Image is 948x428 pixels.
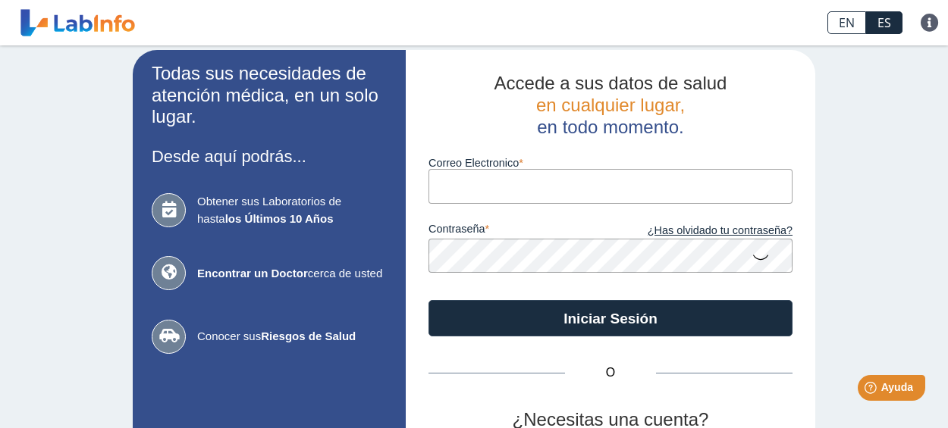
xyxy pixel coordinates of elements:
span: O [565,364,656,382]
a: ES [866,11,902,34]
h2: Todas sus necesidades de atención médica, en un solo lugar. [152,63,387,128]
b: Riesgos de Salud [261,330,356,342]
span: en cualquier lugar, [536,95,685,115]
span: cerca de usted [197,265,387,283]
label: contraseña [428,223,611,239]
span: Accede a sus datos de salud [494,73,727,93]
iframe: Help widget launcher [813,369,931,411]
span: Conocer sus [197,328,387,345]
b: Encontrar un Doctor [197,267,308,280]
span: Obtener sus Laboratorios de hasta [197,193,387,227]
h3: Desde aquí podrás... [152,147,387,166]
b: los Últimos 10 Años [225,212,334,225]
label: Correo Electronico [428,157,793,169]
a: ¿Has olvidado tu contraseña? [611,223,793,239]
span: en todo momento. [537,117,683,137]
button: Iniciar Sesión [428,300,793,336]
a: EN [827,11,866,34]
